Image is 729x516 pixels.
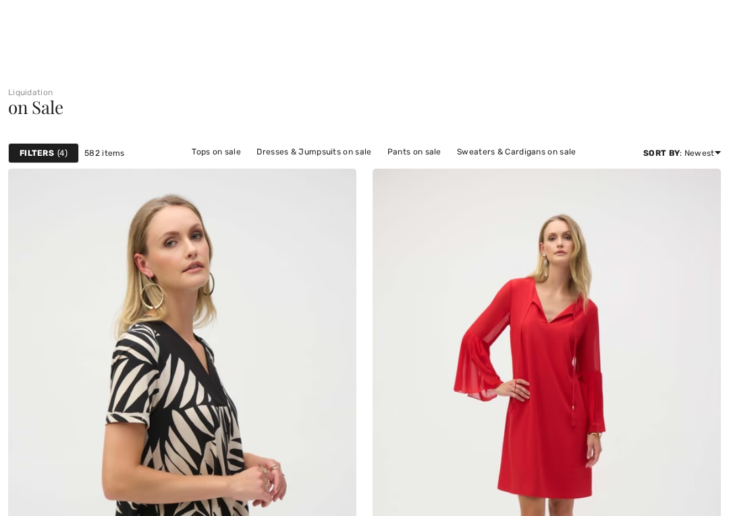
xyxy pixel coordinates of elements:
[57,147,67,159] span: 4
[185,143,248,161] a: Tops on sale
[450,143,583,161] a: Sweaters & Cardigans on sale
[20,147,54,159] strong: Filters
[365,161,432,178] a: Skirts on sale
[84,147,125,159] span: 582 items
[435,161,522,178] a: Outerwear on sale
[643,148,680,158] strong: Sort By
[8,95,63,119] span: on Sale
[643,147,721,159] div: : Newest
[381,143,448,161] a: Pants on sale
[246,161,363,178] a: Jackets & Blazers on sale
[8,88,53,97] a: Liquidation
[250,143,378,161] a: Dresses & Jumpsuits on sale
